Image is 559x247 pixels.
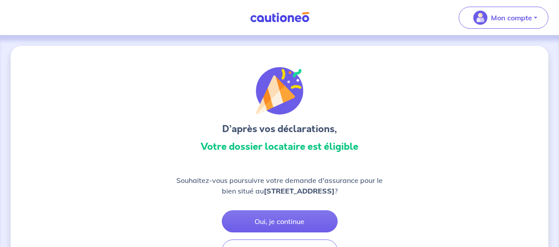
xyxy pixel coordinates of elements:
[264,186,335,195] strong: [STREET_ADDRESS]
[459,7,548,29] button: illu_account_valid_menu.svgMon compte
[174,175,386,196] p: Souhaitez-vous poursuivre votre demande d'assurance pour le bien situé au ?
[247,12,313,23] img: Cautioneo
[491,12,532,23] p: Mon compte
[256,67,304,115] img: illu_congratulation.svg
[174,122,386,136] h3: D’après vos déclarations,
[174,140,386,154] h3: Votre dossier locataire est éligible
[473,11,487,25] img: illu_account_valid_menu.svg
[222,210,338,232] button: Oui, je continue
